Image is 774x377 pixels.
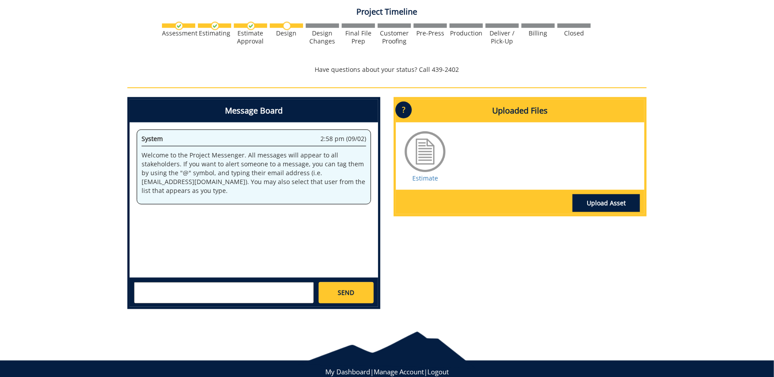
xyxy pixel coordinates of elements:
img: checkmark [175,22,183,30]
div: Billing [521,29,555,37]
img: checkmark [211,22,219,30]
textarea: messageToSend [134,282,314,303]
p: Welcome to the Project Messenger. All messages will appear to all stakeholders. If you want to al... [142,151,366,195]
a: Upload Asset [573,194,640,212]
a: Estimate [412,174,438,182]
div: Estimating [198,29,231,37]
h4: Message Board [130,99,378,122]
a: SEND [319,282,374,303]
div: Production [450,29,483,37]
div: Design [270,29,303,37]
div: Pre-Press [414,29,447,37]
div: Estimate Approval [234,29,267,45]
p: ? [395,102,412,118]
span: System [142,134,163,143]
img: checkmark [247,22,255,30]
h4: Project Timeline [127,8,647,16]
div: Closed [557,29,591,37]
a: My Dashboard [325,367,370,376]
div: Design Changes [306,29,339,45]
span: 2:58 pm (09/02) [320,134,366,143]
a: Logout [427,367,449,376]
div: Assessment [162,29,195,37]
a: Manage Account [374,367,424,376]
div: Customer Proofing [378,29,411,45]
img: no [283,22,291,30]
span: SEND [338,288,354,297]
p: Have questions about your status? Call 439-2402 [127,65,647,74]
div: Deliver / Pick-Up [486,29,519,45]
div: Final File Prep [342,29,375,45]
h4: Uploaded Files [396,99,644,122]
